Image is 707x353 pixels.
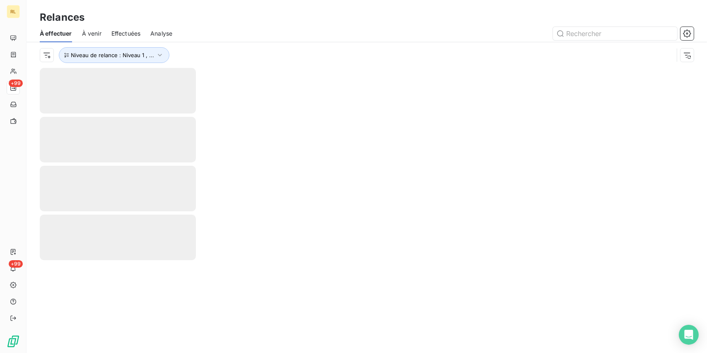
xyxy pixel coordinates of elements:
[82,29,101,38] span: À venir
[553,27,677,40] input: Rechercher
[9,80,23,87] span: +99
[9,260,23,268] span: +99
[111,29,141,38] span: Effectuées
[150,29,172,38] span: Analyse
[7,5,20,18] div: RL
[679,325,699,345] div: Open Intercom Messenger
[7,335,20,348] img: Logo LeanPay
[59,47,169,63] button: Niveau de relance : Niveau 1 , ...
[71,52,154,58] span: Niveau de relance : Niveau 1 , ...
[40,29,72,38] span: À effectuer
[40,10,84,25] h3: Relances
